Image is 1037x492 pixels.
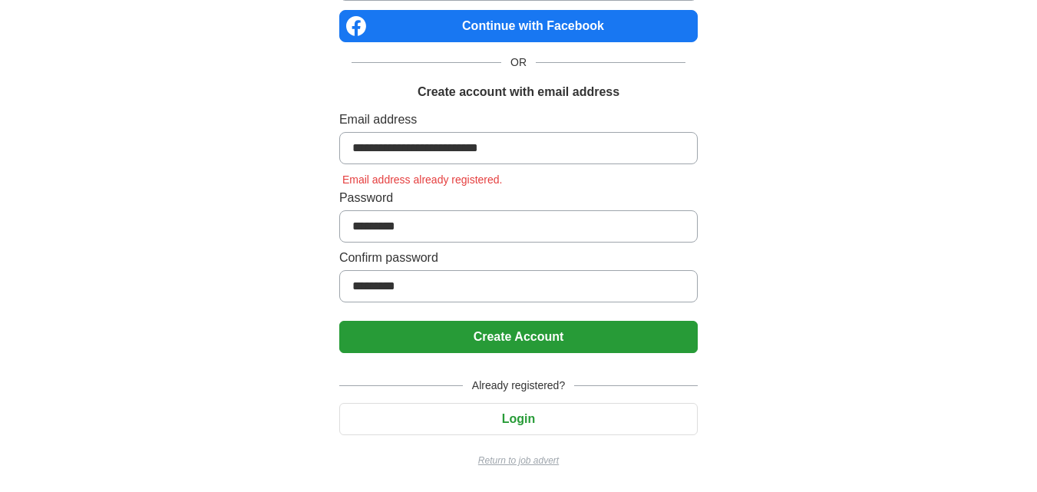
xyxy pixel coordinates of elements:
span: Already registered? [463,378,574,394]
h1: Create account with email address [418,83,619,101]
label: Email address [339,111,698,129]
span: Email address already registered. [339,173,506,186]
a: Return to job advert [339,454,698,467]
a: Continue with Facebook [339,10,698,42]
button: Create Account [339,321,698,353]
button: Login [339,403,698,435]
label: Confirm password [339,249,698,267]
span: OR [501,54,536,71]
label: Password [339,189,698,207]
a: Login [339,412,698,425]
